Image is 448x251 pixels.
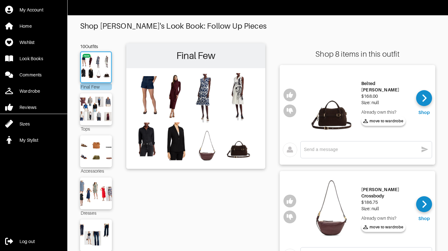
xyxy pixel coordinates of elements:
[361,199,411,205] div: $186.75
[361,116,406,126] button: move to wardrobe
[361,80,411,93] div: Belted [PERSON_NAME]
[361,99,411,106] div: Size: null
[416,196,432,222] a: Shop
[280,50,435,59] div: Shop 8 items in this outfit
[361,93,411,99] div: $168.00
[305,176,358,242] img: Luna Crossbody
[80,209,112,216] div: Dresses
[361,205,411,212] div: Size: null
[80,167,112,174] div: Accessories
[361,186,411,199] div: [PERSON_NAME] Crossbody
[80,22,435,31] div: Shop [PERSON_NAME]'s Look Book: Follow Up Pieces
[19,88,40,94] div: Wardrobe
[78,97,114,122] img: Outfit Tops
[363,118,404,124] span: move to wardrobe
[78,181,114,206] img: Outfit Dresses
[129,71,262,165] img: Outfit Final Few
[19,55,43,62] div: Look Books
[418,109,430,116] div: Shop
[84,54,90,58] div: new
[416,90,432,116] a: Shop
[19,104,36,111] div: Reviews
[80,43,112,50] div: 10 Outfits
[19,39,34,46] div: Wishlist
[19,23,32,29] div: Home
[80,83,112,90] div: Final Few
[361,222,406,232] button: move to wardrobe
[305,70,358,136] img: Belted Suede Satchel
[19,72,41,78] div: Comments
[78,223,114,248] img: Outfit Bottoms #2
[283,143,297,157] img: avatar
[19,137,38,143] div: My Stylist
[418,215,430,222] div: Shop
[363,224,404,230] span: move to wardrobe
[361,109,411,115] div: Already own this?
[80,125,112,132] div: Tops
[361,215,411,221] div: Already own this?
[19,121,30,127] div: Sizes
[78,139,114,164] img: Outfit Accessories
[79,55,113,79] img: Outfit Final Few
[129,47,262,65] h2: Final Few
[19,238,35,245] div: Log out
[19,7,43,13] div: My Account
